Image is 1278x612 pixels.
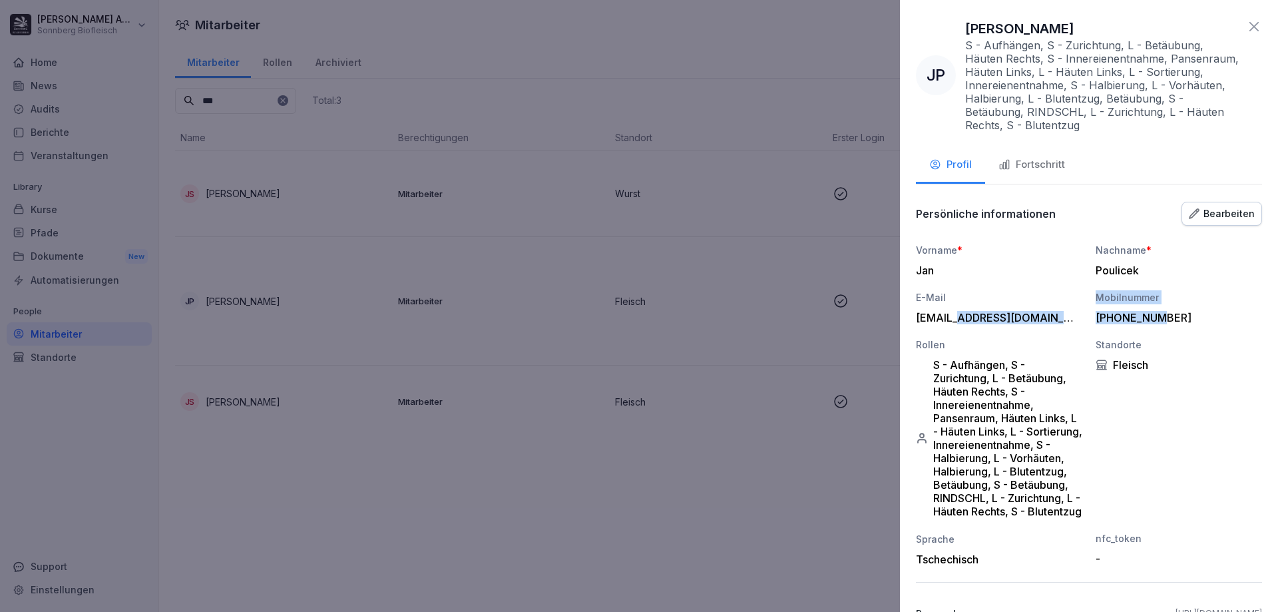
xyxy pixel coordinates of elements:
[1096,552,1255,565] div: -
[929,157,972,172] div: Profil
[1096,531,1262,545] div: nfc_token
[916,338,1082,352] div: Rollen
[1096,338,1262,352] div: Standorte
[916,264,1076,277] div: Jan
[1096,290,1262,304] div: Mobilnummer
[965,39,1239,132] p: S - Aufhängen, S - Zurichtung, L - Betäubung, Häuten Rechts, S - Innereienentnahme, Pansenraum, H...
[1096,311,1255,324] div: [PHONE_NUMBER]
[1189,206,1255,221] div: Bearbeiten
[916,553,1082,566] div: Tschechisch
[998,157,1065,172] div: Fortschritt
[985,148,1078,184] button: Fortschritt
[916,532,1082,546] div: Sprache
[1096,243,1262,257] div: Nachname
[916,290,1082,304] div: E-Mail
[1096,264,1255,277] div: Poulicek
[916,311,1076,324] div: [EMAIL_ADDRESS][DOMAIN_NAME]
[1181,202,1262,226] button: Bearbeiten
[1096,358,1262,372] div: Fleisch
[916,243,1082,257] div: Vorname
[916,148,985,184] button: Profil
[916,207,1056,220] p: Persönliche informationen
[916,55,956,95] div: JP
[916,358,1082,518] div: S - Aufhängen, S - Zurichtung, L - Betäubung, Häuten Rechts, S - Innereienentnahme, Pansenraum, H...
[965,19,1074,39] p: [PERSON_NAME]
